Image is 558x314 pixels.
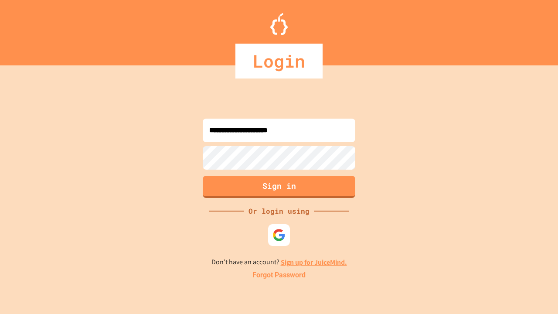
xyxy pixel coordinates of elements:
img: google-icon.svg [272,229,286,242]
img: Logo.svg [270,13,288,35]
div: Or login using [244,206,314,216]
p: Don't have an account? [211,257,347,268]
button: Sign in [203,176,355,198]
a: Sign up for JuiceMind. [281,258,347,267]
a: Forgot Password [252,270,306,280]
div: Login [235,44,323,78]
